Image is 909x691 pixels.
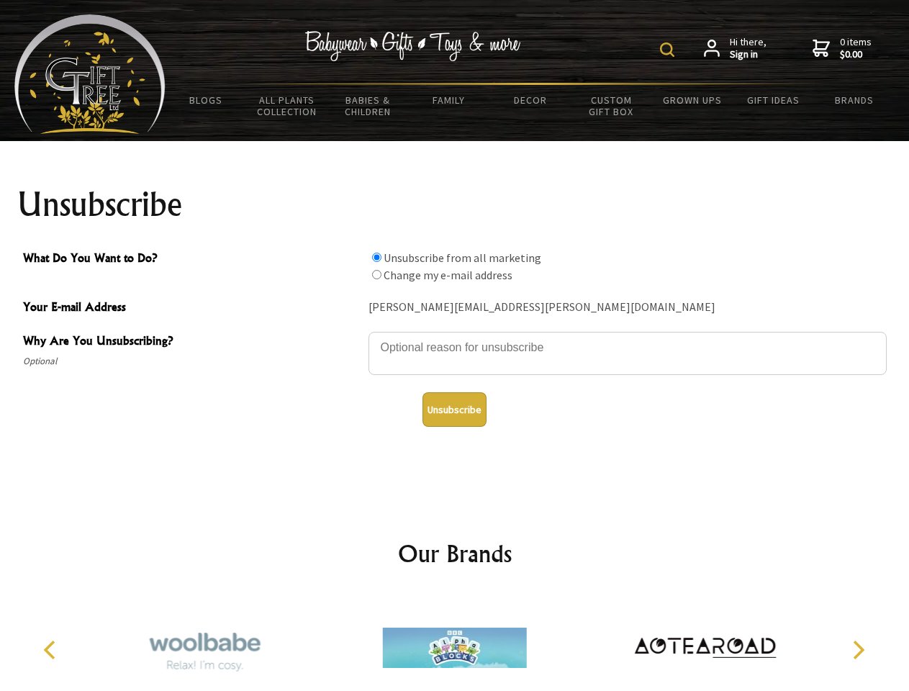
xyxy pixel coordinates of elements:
[166,85,247,115] a: BLOGS
[409,85,490,115] a: Family
[651,85,733,115] a: Grown Ups
[814,85,895,115] a: Brands
[17,187,892,222] h1: Unsubscribe
[23,298,361,319] span: Your E-mail Address
[36,634,68,666] button: Previous
[733,85,814,115] a: Gift Ideas
[327,85,409,127] a: Babies & Children
[704,36,766,61] a: Hi there,Sign in
[23,249,361,270] span: What Do You Want to Do?
[29,536,881,571] h2: Our Brands
[489,85,571,115] a: Decor
[247,85,328,127] a: All Plants Collection
[368,297,887,319] div: [PERSON_NAME][EMAIL_ADDRESS][PERSON_NAME][DOMAIN_NAME]
[730,48,766,61] strong: Sign in
[813,36,872,61] a: 0 items$0.00
[571,85,652,127] a: Custom Gift Box
[372,270,381,279] input: What Do You Want to Do?
[305,31,521,61] img: Babywear - Gifts - Toys & more
[384,250,541,265] label: Unsubscribe from all marketing
[384,268,512,282] label: Change my e-mail address
[368,332,887,375] textarea: Why Are You Unsubscribing?
[14,14,166,134] img: Babyware - Gifts - Toys and more...
[840,48,872,61] strong: $0.00
[23,332,361,353] span: Why Are You Unsubscribing?
[842,634,874,666] button: Next
[730,36,766,61] span: Hi there,
[372,253,381,262] input: What Do You Want to Do?
[660,42,674,57] img: product search
[422,392,487,427] button: Unsubscribe
[23,353,361,370] span: Optional
[840,35,872,61] span: 0 items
